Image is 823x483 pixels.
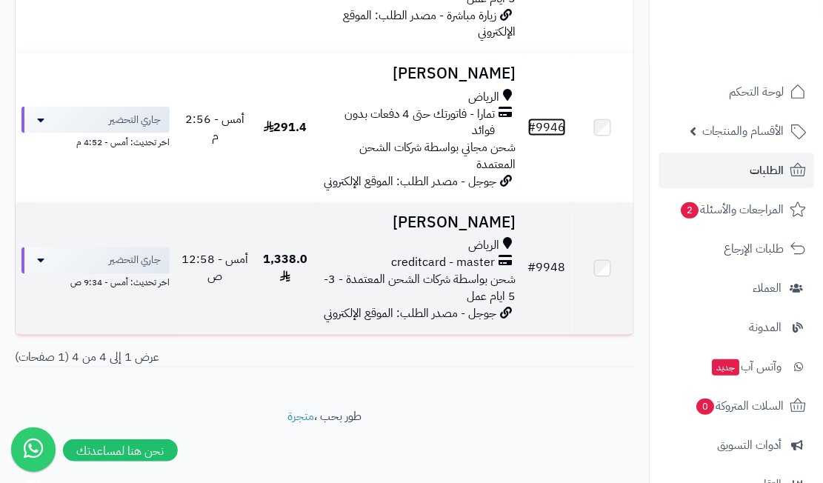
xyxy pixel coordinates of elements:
a: أدوات التسويق [659,427,814,463]
span: المدونة [749,317,782,338]
span: أدوات التسويق [717,435,782,456]
span: الأقسام والمنتجات [702,121,784,141]
span: السلات المتروكة [695,396,784,416]
a: العملاء [659,270,814,306]
a: المدونة [659,310,814,345]
span: شحن مجاني بواسطة شركات الشحن المعتمدة [360,139,516,173]
span: # [528,259,536,277]
span: أمس - 12:58 ص [181,251,248,286]
span: 1,338.0 [263,251,307,286]
span: 2 [681,202,699,219]
div: اخر تحديث: أمس - 4:52 م [21,133,170,149]
span: 291.4 [264,119,307,136]
a: #9946 [528,119,566,136]
h3: [PERSON_NAME] [322,215,516,232]
span: جوجل - مصدر الطلب: الموقع الإلكتروني [324,173,497,190]
span: تمارا - فاتورتك حتى 4 دفعات بدون فوائد [322,106,496,140]
span: جاري التحضير [109,253,161,268]
span: وآتس آب [710,356,782,377]
span: زيارة مباشرة - مصدر الطلب: الموقع الإلكتروني [344,7,516,41]
a: وآتس آبجديد [659,349,814,384]
a: طلبات الإرجاع [659,231,814,267]
a: #9948 [528,259,566,277]
span: جوجل - مصدر الطلب: الموقع الإلكتروني [324,305,497,323]
span: لوحة التحكم [729,81,784,102]
div: اخر تحديث: أمس - 9:34 ص [21,274,170,290]
span: الرياض [469,89,500,106]
span: creditcard - master [392,255,496,272]
span: الطلبات [750,160,784,181]
a: المراجعات والأسئلة2 [659,192,814,227]
div: عرض 1 إلى 4 من 4 (1 صفحات) [4,350,645,367]
a: متجرة [287,408,314,426]
span: المراجعات والأسئلة [679,199,784,220]
span: شحن بواسطة شركات الشحن المعتمدة - 3-5 ايام عمل [324,271,516,306]
span: طلبات الإرجاع [724,239,784,259]
a: السلات المتروكة0 [659,388,814,424]
span: العملاء [753,278,782,299]
a: لوحة التحكم [659,74,814,110]
span: 0 [696,399,714,415]
a: الطلبات [659,153,814,188]
span: الرياض [469,238,500,255]
span: جديد [712,359,739,376]
span: جاري التحضير [109,113,161,127]
span: أمس - 2:56 م [185,110,244,145]
span: # [528,119,536,136]
h3: [PERSON_NAME] [322,65,516,82]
